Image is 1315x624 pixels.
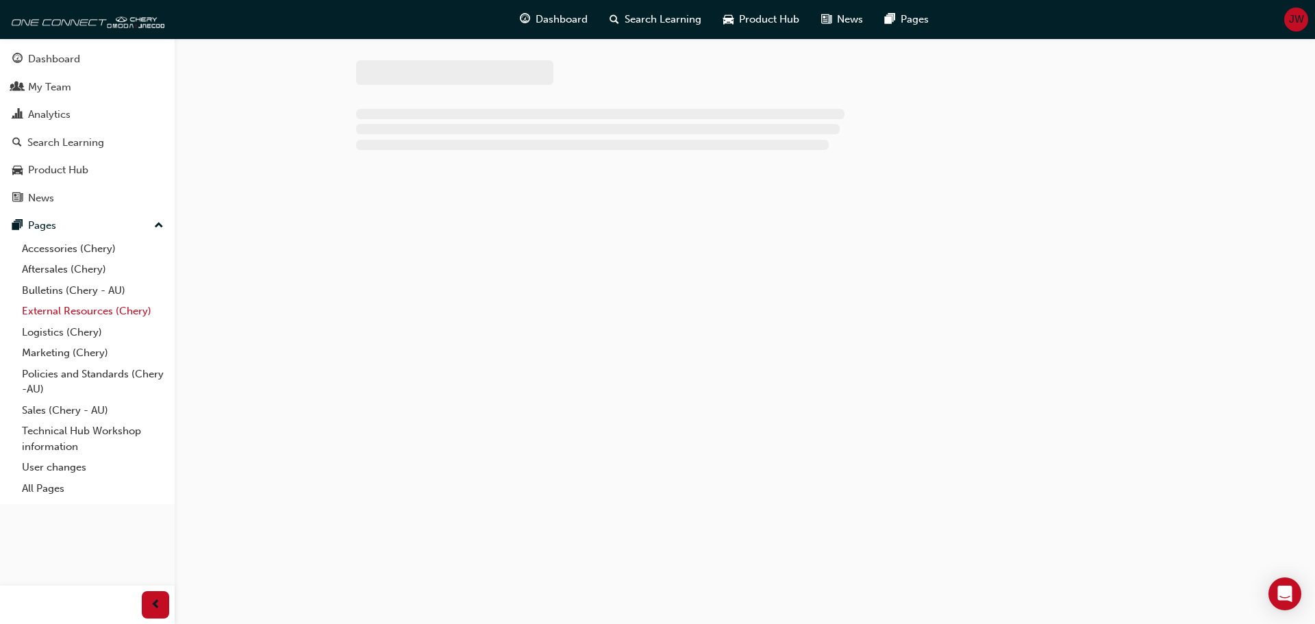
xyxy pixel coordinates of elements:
[12,82,23,94] span: people-icon
[874,5,940,34] a: pages-iconPages
[16,322,169,343] a: Logistics (Chery)
[5,130,169,155] a: Search Learning
[12,109,23,121] span: chart-icon
[12,137,22,149] span: search-icon
[599,5,712,34] a: search-iconSearch Learning
[5,102,169,127] a: Analytics
[28,190,54,206] div: News
[16,280,169,301] a: Bulletins (Chery - AU)
[5,158,169,183] a: Product Hub
[1284,8,1308,32] button: JW
[837,12,863,27] span: News
[28,107,71,123] div: Analytics
[901,12,929,27] span: Pages
[5,47,169,72] a: Dashboard
[28,218,56,234] div: Pages
[1268,577,1301,610] div: Open Intercom Messenger
[16,421,169,457] a: Technical Hub Workshop information
[16,478,169,499] a: All Pages
[16,457,169,478] a: User changes
[16,342,169,364] a: Marketing (Chery)
[12,220,23,232] span: pages-icon
[536,12,588,27] span: Dashboard
[151,597,161,614] span: prev-icon
[739,12,799,27] span: Product Hub
[12,53,23,66] span: guage-icon
[712,5,810,34] a: car-iconProduct Hub
[610,11,619,28] span: search-icon
[625,12,701,27] span: Search Learning
[27,135,104,151] div: Search Learning
[12,192,23,205] span: news-icon
[5,75,169,100] a: My Team
[28,51,80,67] div: Dashboard
[5,44,169,213] button: DashboardMy TeamAnalyticsSearch LearningProduct HubNews
[509,5,599,34] a: guage-iconDashboard
[821,11,831,28] span: news-icon
[885,11,895,28] span: pages-icon
[723,11,734,28] span: car-icon
[16,301,169,322] a: External Resources (Chery)
[5,213,169,238] button: Pages
[7,5,164,33] img: oneconnect
[810,5,874,34] a: news-iconNews
[12,164,23,177] span: car-icon
[16,364,169,400] a: Policies and Standards (Chery -AU)
[16,400,169,421] a: Sales (Chery - AU)
[5,186,169,211] a: News
[28,79,71,95] div: My Team
[16,238,169,260] a: Accessories (Chery)
[520,11,530,28] span: guage-icon
[1289,12,1304,27] span: JW
[28,162,88,178] div: Product Hub
[16,259,169,280] a: Aftersales (Chery)
[154,217,164,235] span: up-icon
